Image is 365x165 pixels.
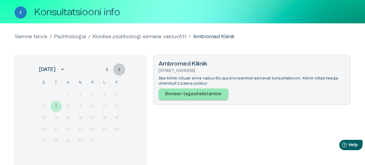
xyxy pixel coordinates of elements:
[189,33,191,40] p: /
[63,77,74,89] span: kolmapäev
[193,33,234,40] p: Ambromed Kliinik
[99,77,110,89] span: laupäev
[57,64,68,75] button: calendar view is open, switch to year view
[159,60,345,68] h6: Ambromed Kliinik
[318,137,365,154] iframe: Help widget launcher
[15,33,47,40] a: Vaimne tervis
[159,76,345,86] p: See kliinik nõuab enne vastuvõtu aja broneerimist eelnevat konsultatsiooni. Kliinik võtab teiega ...
[92,33,186,40] a: Kliinilise psühholoogi esmane vastuvõtt
[34,7,120,18] h1: Konsultatsiooni info
[88,33,90,40] p: /
[39,66,55,73] div: [DATE]
[39,77,49,89] span: esmaspäev
[159,86,345,100] a: Open selected supplier callback service booking
[165,91,222,97] p: Broneeri tagasihelistamine
[75,77,86,89] span: neljapäev
[159,89,228,100] div: Broneeri tagasihelistamine
[51,77,62,89] span: teisipäev
[54,33,86,40] a: Psühholoogia
[159,68,345,73] p: [STREET_ADDRESS]
[15,6,27,19] button: Tagasi
[50,33,52,40] p: /
[87,77,98,89] span: reede
[113,63,125,76] button: Next month
[111,77,122,89] span: pühapäev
